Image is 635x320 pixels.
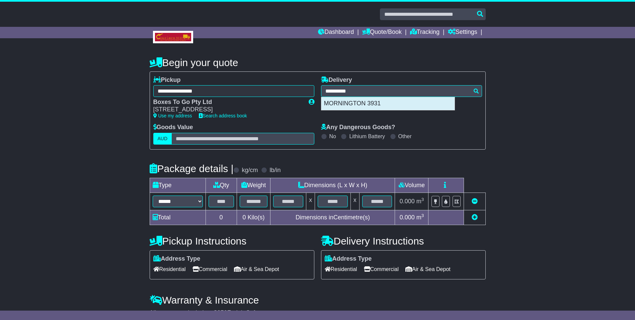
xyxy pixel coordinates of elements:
a: Tracking [410,27,440,38]
span: Commercial [192,264,227,274]
span: Air & Sea Depot [234,264,279,274]
td: Type [150,178,206,193]
span: Commercial [364,264,399,274]
a: Search address book [199,113,247,118]
td: Kilo(s) [237,210,270,225]
label: Other [398,133,412,140]
a: Quote/Book [362,27,402,38]
label: Delivery [321,76,352,84]
label: kg/cm [242,167,258,174]
div: [STREET_ADDRESS] [153,106,302,113]
td: Qty [206,178,237,193]
label: Goods Value [153,124,193,131]
a: Add new item [472,214,478,221]
h4: Pickup Instructions [150,235,314,247]
span: Residential [325,264,357,274]
a: Settings [448,27,477,38]
span: m [416,214,424,221]
span: 0.000 [400,214,415,221]
span: 0 [242,214,246,221]
a: Use my address [153,113,192,118]
h4: Delivery Instructions [321,235,486,247]
label: Any Dangerous Goods? [321,124,395,131]
a: Dashboard [318,27,354,38]
label: Address Type [325,255,372,263]
label: Pickup [153,76,181,84]
td: Total [150,210,206,225]
span: m [416,198,424,205]
span: Air & Sea Depot [405,264,451,274]
td: Dimensions (L x W x H) [270,178,395,193]
span: 250 [217,309,227,316]
div: All our quotes include a $ FreightSafe warranty. [150,309,486,317]
td: Volume [395,178,428,193]
h4: Package details | [150,163,234,174]
td: Dimensions in Centimetre(s) [270,210,395,225]
sup: 3 [421,197,424,202]
label: No [329,133,336,140]
h4: Begin your quote [150,57,486,68]
td: 0 [206,210,237,225]
span: Residential [153,264,186,274]
td: Weight [237,178,270,193]
sup: 3 [421,213,424,218]
div: Boxes To Go Pty Ltd [153,99,302,106]
a: Remove this item [472,198,478,205]
span: 0.000 [400,198,415,205]
label: Address Type [153,255,201,263]
div: MORNINGTON 3931 [321,97,455,110]
label: lb/in [269,167,281,174]
td: x [350,193,359,210]
typeahead: Please provide city [321,85,482,97]
h4: Warranty & Insurance [150,295,486,306]
td: x [306,193,315,210]
label: Lithium Battery [349,133,385,140]
label: AUD [153,133,172,145]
